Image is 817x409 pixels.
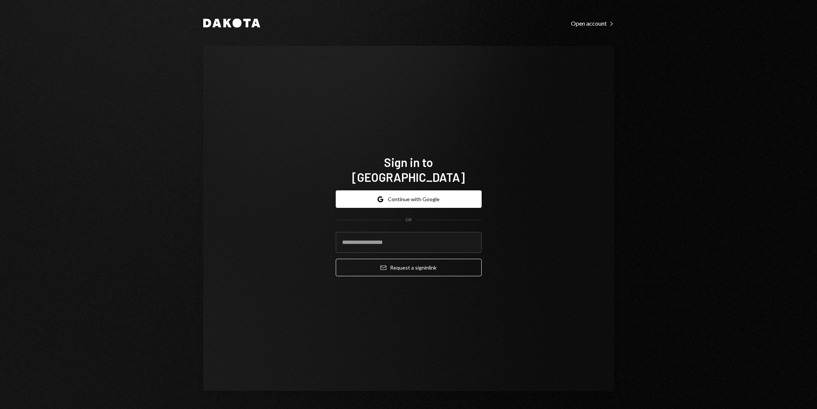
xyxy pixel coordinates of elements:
div: OR [405,217,412,223]
a: Open account [571,19,614,27]
h1: Sign in to [GEOGRAPHIC_DATA] [336,155,482,184]
button: Request a signinlink [336,259,482,276]
div: Open account [571,20,614,27]
button: Continue with Google [336,190,482,208]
